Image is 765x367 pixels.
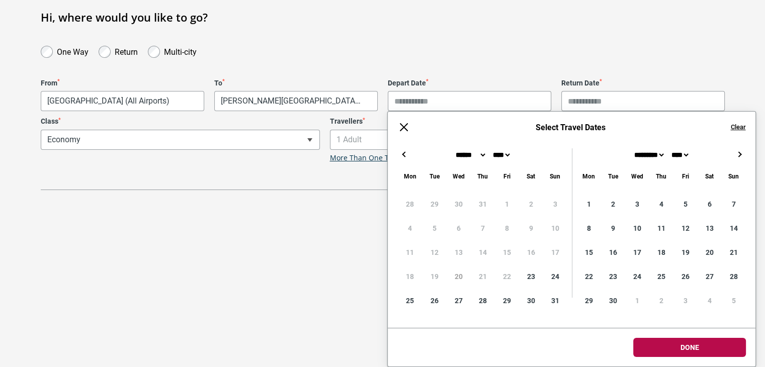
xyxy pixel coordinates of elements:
span: 1 Adult [330,130,609,149]
span: Florence, Italy [215,91,377,111]
div: 3 [673,289,697,313]
div: 10 [625,216,649,240]
div: 2 [601,192,625,216]
div: 1 [576,192,601,216]
div: Sunday [721,170,745,182]
span: 1 Adult [330,130,609,150]
div: 20 [697,240,721,264]
div: 8 [576,216,601,240]
h1: Hi, where would you like to go? [41,11,725,24]
div: 3 [625,192,649,216]
div: Monday [576,170,601,182]
div: 14 [721,216,745,240]
div: 4 [649,192,673,216]
label: Multi-city [164,45,197,57]
div: 16 [601,240,625,264]
div: Tuesday [422,170,446,182]
div: 1 [625,289,649,313]
div: 13 [697,216,721,240]
button: Clear [730,123,745,132]
div: Thursday [649,170,673,182]
label: Travellers [330,117,609,126]
div: 18 [649,240,673,264]
label: To [214,79,378,87]
div: 24 [543,264,567,289]
div: 19 [673,240,697,264]
div: 6 [697,192,721,216]
div: Saturday [697,170,721,182]
div: 11 [649,216,673,240]
div: 21 [721,240,745,264]
div: Wednesday [446,170,470,182]
label: Return Date [561,79,725,87]
div: Thursday [470,170,494,182]
div: Friday [673,170,697,182]
label: Depart Date [388,79,551,87]
div: 27 [446,289,470,313]
div: 23 [601,264,625,289]
div: 2 [649,289,673,313]
div: Monday [398,170,422,182]
div: Sunday [543,170,567,182]
label: One Way [57,45,89,57]
div: 31 [543,289,567,313]
div: 22 [576,264,601,289]
div: 23 [519,264,543,289]
div: 28 [470,289,494,313]
div: 30 [519,289,543,313]
div: 5 [721,289,745,313]
label: From [41,79,204,87]
label: Class [41,117,320,126]
div: 25 [398,289,422,313]
div: Saturday [519,170,543,182]
div: 17 [625,240,649,264]
div: 15 [576,240,601,264]
a: More Than One Traveller? [330,154,417,162]
label: Return [115,45,138,57]
div: Friday [494,170,519,182]
div: 12 [673,216,697,240]
span: Melbourne, Australia [41,91,204,111]
div: 29 [576,289,601,313]
button: Done [633,338,746,357]
div: 9 [601,216,625,240]
button: ← [398,148,410,160]
div: 25 [649,264,673,289]
div: 26 [422,289,446,313]
button: → [733,148,745,160]
span: Economy [41,130,319,149]
div: Wednesday [625,170,649,182]
div: 5 [673,192,697,216]
h6: Select Travel Dates [420,123,720,132]
div: 26 [673,264,697,289]
div: 4 [697,289,721,313]
div: Tuesday [601,170,625,182]
div: 27 [697,264,721,289]
span: Economy [41,130,320,150]
div: 7 [721,192,745,216]
div: 24 [625,264,649,289]
div: 28 [721,264,745,289]
div: 30 [601,289,625,313]
div: 29 [494,289,519,313]
span: Florence, Italy [214,91,378,111]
